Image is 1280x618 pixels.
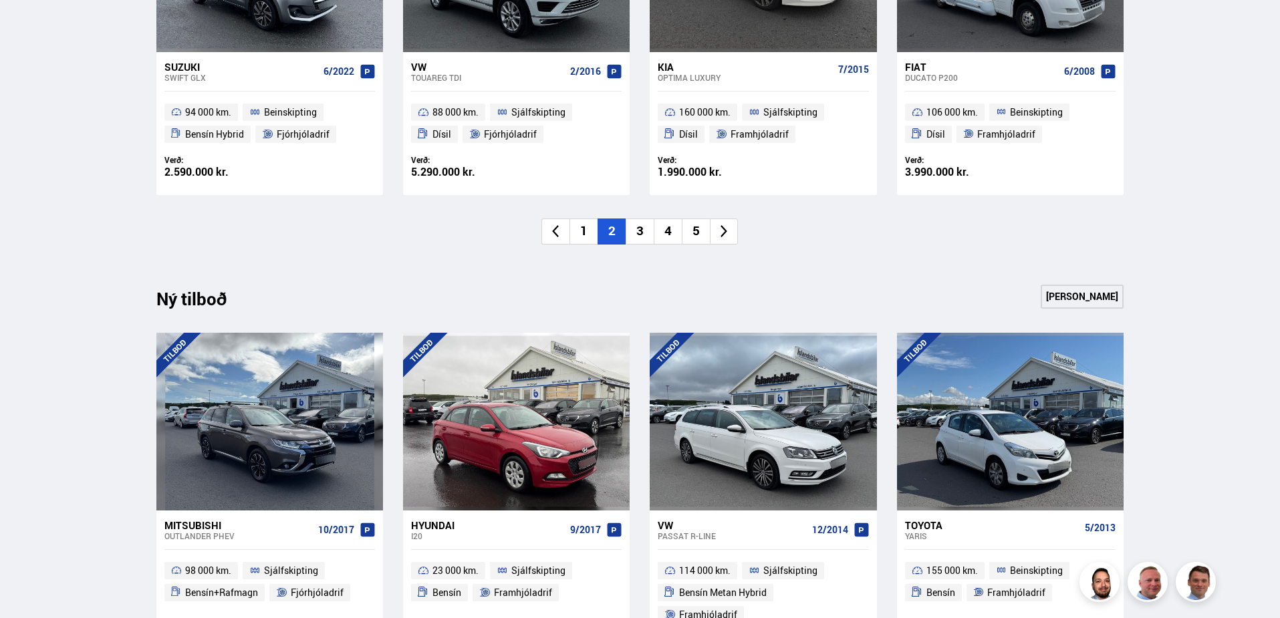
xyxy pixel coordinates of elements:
img: siFngHWaQ9KaOqBr.png [1130,564,1170,604]
div: VW [658,519,806,531]
span: 12/2014 [812,524,848,535]
span: 2/2016 [570,66,601,77]
span: Framhjóladrif [977,126,1035,142]
div: VW [411,61,565,73]
div: Outlander PHEV [164,531,313,540]
button: Open LiveChat chat widget [11,5,51,45]
div: 1.990.000 kr. [658,166,763,178]
div: Optima LUXURY [658,73,832,82]
span: Dísil [679,126,698,142]
div: Verð: [164,155,270,165]
div: Hyundai [411,519,565,531]
span: 5/2013 [1085,522,1116,533]
div: 5.290.000 kr. [411,166,517,178]
li: 3 [626,218,654,245]
div: 2.590.000 kr. [164,166,270,178]
a: Suzuki Swift GLX 6/2022 94 000 km. Beinskipting Bensín Hybrid Fjórhjóladrif Verð: 2.590.000 kr. [156,52,383,195]
span: Bensín [926,585,955,601]
span: Beinskipting [1010,563,1063,579]
span: Dísil [926,126,945,142]
span: 106 000 km. [926,104,978,120]
li: 1 [569,218,598,245]
a: Fiat Ducato P200 6/2008 106 000 km. Beinskipting Dísil Framhjóladrif Verð: 3.990.000 kr. [897,52,1124,195]
a: Kia Optima LUXURY 7/2015 160 000 km. Sjálfskipting Dísil Framhjóladrif Verð: 1.990.000 kr. [650,52,876,195]
div: Fiat [905,61,1059,73]
span: Sjálfskipting [763,563,817,579]
span: Sjálfskipting [763,104,817,120]
div: Kia [658,61,832,73]
span: 10/2017 [318,524,354,535]
li: 4 [654,218,682,245]
span: 88 000 km. [432,104,479,120]
div: Toyota [905,519,1079,531]
img: nhp88E3Fdnt1Opn2.png [1081,564,1122,604]
span: 23 000 km. [432,563,479,579]
a: VW Touareg TDI 2/2016 88 000 km. Sjálfskipting Dísil Fjórhjóladrif Verð: 5.290.000 kr. [403,52,630,195]
span: Bensín [432,585,461,601]
span: Sjálfskipting [511,563,565,579]
span: Beinskipting [1010,104,1063,120]
div: i20 [411,531,565,540]
span: 94 000 km. [185,104,231,120]
span: Bensín Metan Hybrid [679,585,767,601]
li: 5 [682,218,710,245]
span: Sjálfskipting [511,104,565,120]
span: Fjórhjóladrif [277,126,330,142]
div: 3.990.000 kr. [905,166,1011,178]
span: 160 000 km. [679,104,731,120]
span: Bensín+Rafmagn [185,585,258,601]
span: 114 000 km. [679,563,731,579]
div: Verð: [411,155,517,165]
div: Touareg TDI [411,73,565,82]
span: 6/2022 [324,66,354,77]
span: Framhjóladrif [987,585,1045,601]
span: Beinskipting [264,104,317,120]
div: Ný tilboð [156,289,250,317]
div: Verð: [658,155,763,165]
span: 98 000 km. [185,563,231,579]
span: 155 000 km. [926,563,978,579]
img: FbJEzSuNWCJXmdc-.webp [1178,564,1218,604]
div: Ducato P200 [905,73,1059,82]
div: Verð: [905,155,1011,165]
span: Framhjóladrif [731,126,789,142]
span: 7/2015 [838,64,869,75]
span: Sjálfskipting [264,563,318,579]
div: Mitsubishi [164,519,313,531]
div: Passat R-LINE [658,531,806,540]
span: Dísil [432,126,451,142]
a: [PERSON_NAME] [1041,285,1124,309]
span: Fjórhjóladrif [291,585,344,601]
div: Swift GLX [164,73,318,82]
li: 2 [598,218,626,245]
div: Suzuki [164,61,318,73]
span: 9/2017 [570,524,601,535]
span: 6/2008 [1064,66,1095,77]
div: Yaris [905,531,1079,540]
span: Fjórhjóladrif [484,126,537,142]
span: Framhjóladrif [494,585,552,601]
span: Bensín Hybrid [185,126,244,142]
